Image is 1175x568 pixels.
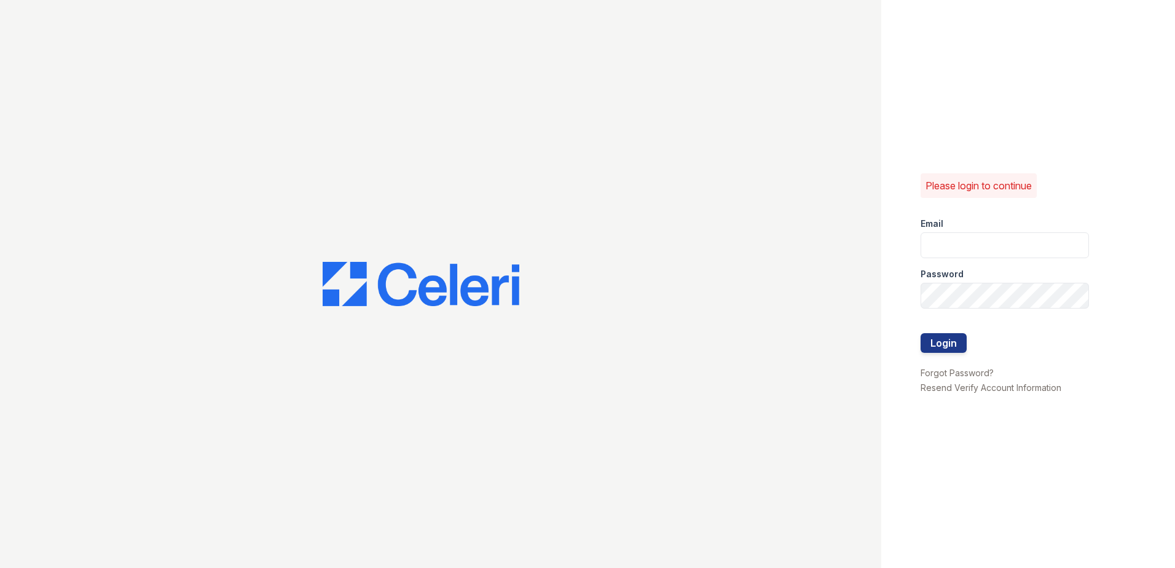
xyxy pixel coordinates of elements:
label: Password [921,268,964,280]
a: Forgot Password? [921,368,994,378]
p: Please login to continue [925,178,1032,193]
label: Email [921,218,943,230]
img: CE_Logo_Blue-a8612792a0a2168367f1c8372b55b34899dd931a85d93a1a3d3e32e68fde9ad4.png [323,262,519,306]
a: Resend Verify Account Information [921,382,1061,393]
button: Login [921,333,967,353]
